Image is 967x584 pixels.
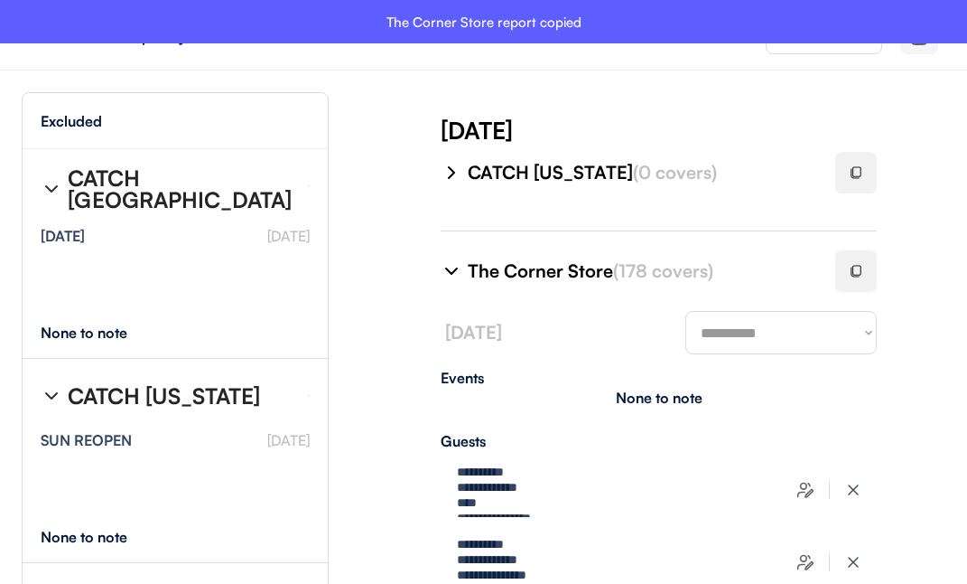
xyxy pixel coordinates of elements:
[796,553,814,571] img: users-edit.svg
[68,167,293,211] div: CATCH [GEOGRAPHIC_DATA]
[41,385,62,407] img: chevron-right%20%281%29.svg
[41,530,161,544] div: None to note
[633,161,717,184] font: (0 covers)
[445,321,502,344] font: [DATE]
[441,260,462,282] img: chevron-right%20%281%29.svg
[441,114,967,146] div: [DATE]
[844,553,862,571] img: x-close%20%283%29.svg
[41,178,62,200] img: chevron-right%20%281%29.svg
[616,391,702,405] div: None to note
[441,162,462,184] img: chevron-right%20%281%29.svg
[41,433,132,447] div: SUN REOPEN
[844,481,862,499] img: x-close%20%283%29.svg
[441,371,877,385] div: Events
[613,259,713,282] font: (178 covers)
[468,259,814,284] div: The Corner Store
[267,431,310,449] font: [DATE]
[68,385,260,407] div: CATCH [US_STATE]
[796,481,814,499] img: users-edit.svg
[441,434,877,448] div: Guests
[41,114,102,128] div: Excluded
[41,325,161,340] div: None to note
[468,160,814,185] div: CATCH [US_STATE]
[267,227,310,245] font: [DATE]
[41,229,85,243] div: [DATE]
